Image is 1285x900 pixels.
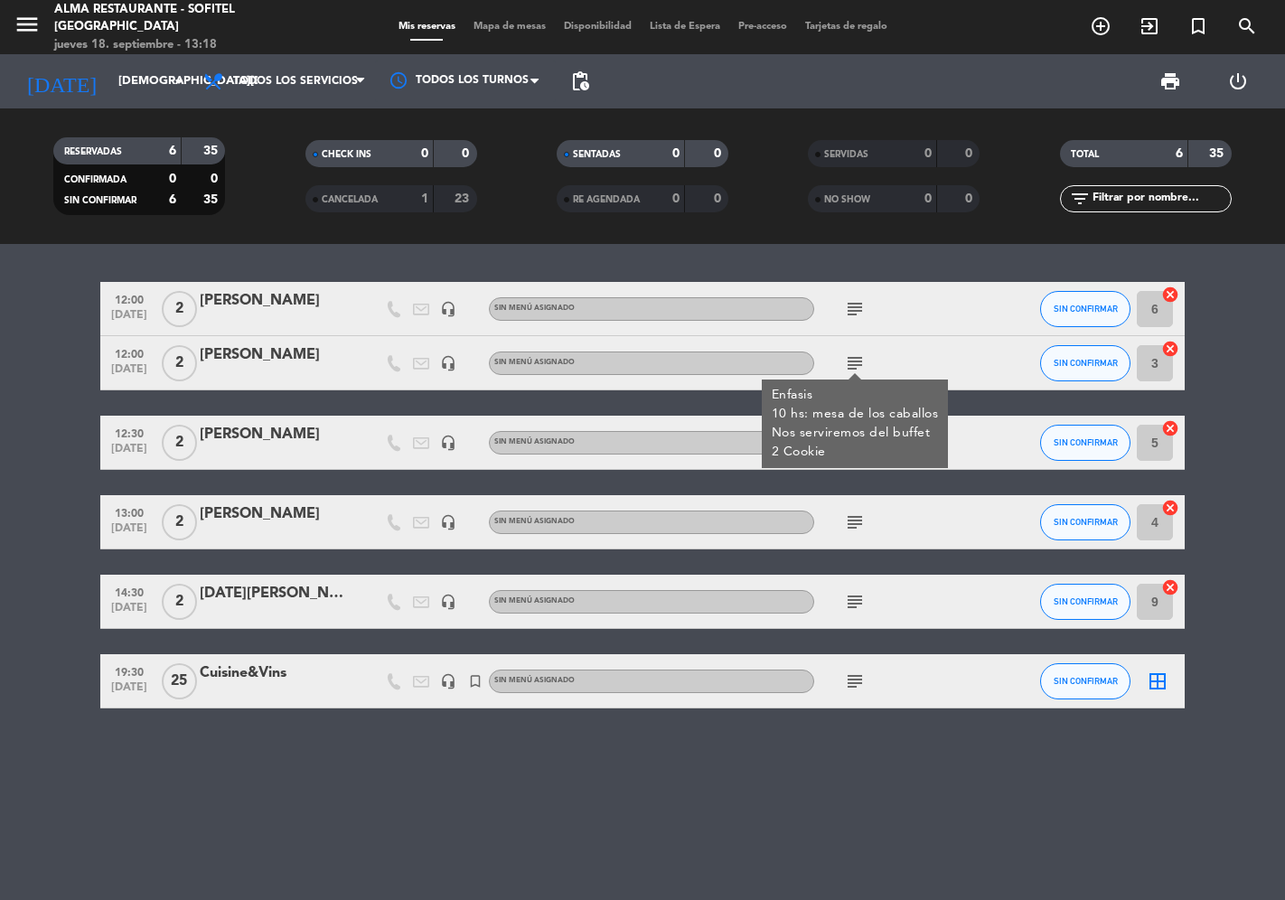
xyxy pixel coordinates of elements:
[924,192,932,205] strong: 0
[162,584,197,620] span: 2
[322,195,378,204] span: CANCELADA
[1161,499,1179,517] i: cancel
[64,196,136,205] span: SIN CONFIRMAR
[14,61,109,101] i: [DATE]
[1205,54,1272,108] div: LOG OUT
[1054,358,1118,368] span: SIN CONFIRMAR
[107,661,152,681] span: 19:30
[573,195,640,204] span: RE AGENDADA
[162,663,197,699] span: 25
[844,352,866,374] i: subject
[107,681,152,702] span: [DATE]
[641,22,729,32] span: Lista de Espera
[203,193,221,206] strong: 35
[54,1,308,36] div: Alma restaurante - Sofitel [GEOGRAPHIC_DATA]
[569,70,591,92] span: pending_actions
[1040,584,1130,620] button: SIN CONFIRMAR
[573,150,621,159] span: SENTADAS
[1159,70,1181,92] span: print
[1161,419,1179,437] i: cancel
[1147,670,1168,692] i: border_all
[494,359,575,366] span: Sin menú asignado
[1054,676,1118,686] span: SIN CONFIRMAR
[107,443,152,464] span: [DATE]
[1054,596,1118,606] span: SIN CONFIRMAR
[714,192,725,205] strong: 0
[1236,15,1258,37] i: search
[729,22,796,32] span: Pre-acceso
[200,423,353,446] div: [PERSON_NAME]
[440,594,456,610] i: headset_mic
[203,145,221,157] strong: 35
[54,36,308,54] div: jueves 18. septiembre - 13:18
[844,591,866,613] i: subject
[1040,504,1130,540] button: SIN CONFIRMAR
[965,192,976,205] strong: 0
[1040,291,1130,327] button: SIN CONFIRMAR
[494,305,575,312] span: Sin menú asignado
[1161,340,1179,358] i: cancel
[64,175,127,184] span: CONFIRMADA
[169,173,176,185] strong: 0
[1071,150,1099,159] span: TOTAL
[1090,15,1111,37] i: add_circle_outline
[440,355,456,371] i: headset_mic
[200,502,353,526] div: [PERSON_NAME]
[1227,70,1249,92] i: power_settings_new
[14,11,41,44] button: menu
[200,289,353,313] div: [PERSON_NAME]
[714,147,725,160] strong: 0
[421,192,428,205] strong: 1
[169,145,176,157] strong: 6
[107,309,152,330] span: [DATE]
[162,425,197,461] span: 2
[464,22,555,32] span: Mapa de mesas
[1139,15,1160,37] i: exit_to_app
[421,147,428,160] strong: 0
[824,195,870,204] span: NO SHOW
[455,192,473,205] strong: 23
[494,597,575,605] span: Sin menú asignado
[200,661,353,685] div: Cuisine&Vins
[440,673,456,689] i: headset_mic
[440,514,456,530] i: headset_mic
[672,147,680,160] strong: 0
[467,673,483,689] i: turned_in_not
[796,22,896,32] span: Tarjetas de regalo
[107,342,152,363] span: 12:00
[1161,578,1179,596] i: cancel
[555,22,641,32] span: Disponibilidad
[107,288,152,309] span: 12:00
[1054,437,1118,447] span: SIN CONFIRMAR
[440,301,456,317] i: headset_mic
[1091,189,1231,209] input: Filtrar por nombre...
[462,147,473,160] strong: 0
[389,22,464,32] span: Mis reservas
[107,602,152,623] span: [DATE]
[672,192,680,205] strong: 0
[1176,147,1183,160] strong: 6
[1069,188,1091,210] i: filter_list
[233,75,358,88] span: Todos los servicios
[1040,663,1130,699] button: SIN CONFIRMAR
[824,150,868,159] span: SERVIDAS
[772,386,939,462] div: Enfasis 10 hs: mesa de los caballos Nos serviremos del buffet 2 Cookie
[1161,286,1179,304] i: cancel
[1054,304,1118,314] span: SIN CONFIRMAR
[200,343,353,367] div: [PERSON_NAME]
[924,147,932,160] strong: 0
[1040,345,1130,381] button: SIN CONFIRMAR
[200,582,353,605] div: [DATE][PERSON_NAME]
[965,147,976,160] strong: 0
[494,677,575,684] span: Sin menú asignado
[107,522,152,543] span: [DATE]
[494,518,575,525] span: Sin menú asignado
[162,504,197,540] span: 2
[322,150,371,159] span: CHECK INS
[1040,425,1130,461] button: SIN CONFIRMAR
[440,435,456,451] i: headset_mic
[162,345,197,381] span: 2
[107,581,152,602] span: 14:30
[162,291,197,327] span: 2
[64,147,122,156] span: RESERVADAS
